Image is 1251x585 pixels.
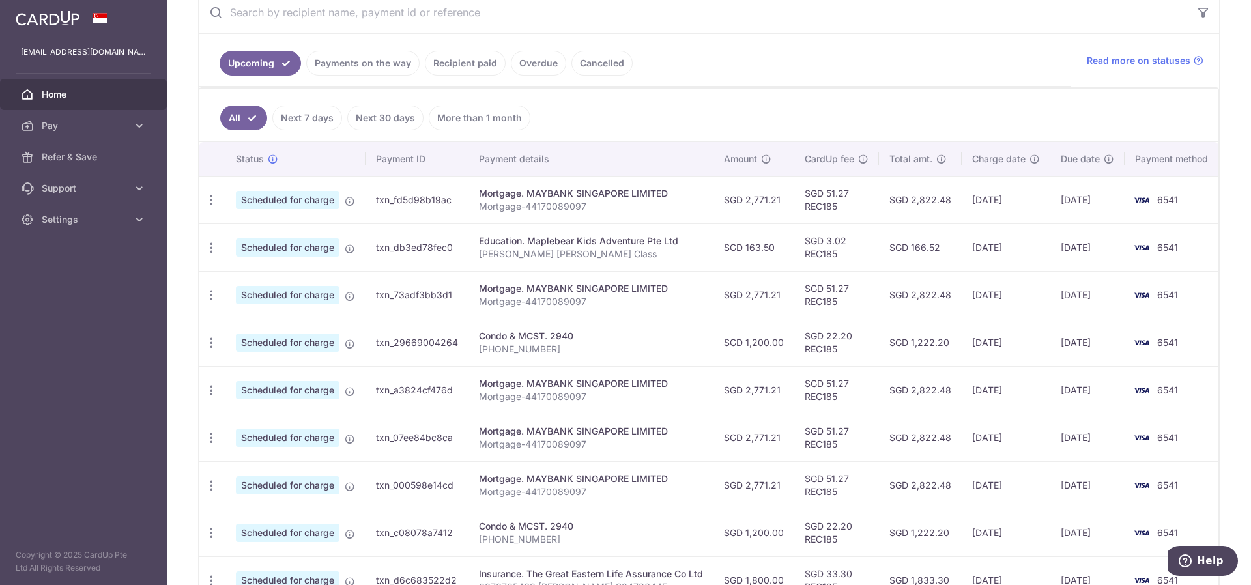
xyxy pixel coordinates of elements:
a: Read more on statuses [1087,54,1203,67]
td: [DATE] [962,366,1050,414]
td: [DATE] [1050,319,1125,366]
span: Scheduled for charge [236,476,339,494]
div: Insurance. The Great Eastern Life Assurance Co Ltd [479,567,703,580]
td: [DATE] [1050,366,1125,414]
img: Bank Card [1129,430,1155,446]
span: Scheduled for charge [236,524,339,542]
span: Scheduled for charge [236,238,339,257]
td: SGD 1,222.20 [879,509,962,556]
a: Upcoming [220,51,301,76]
img: Bank Card [1129,478,1155,493]
td: SGD 2,771.21 [713,176,794,223]
td: [DATE] [962,509,1050,556]
img: Bank Card [1129,382,1155,398]
a: Overdue [511,51,566,76]
span: 6541 [1157,432,1178,443]
p: [PHONE_NUMBER] [479,533,703,546]
td: SGD 51.27 REC185 [794,176,879,223]
span: Home [42,88,128,101]
div: Condo & MCST. 2940 [479,520,703,533]
td: SGD 51.27 REC185 [794,271,879,319]
div: Mortgage. MAYBANK SINGAPORE LIMITED [479,377,703,390]
div: Condo & MCST. 2940 [479,330,703,343]
td: SGD 2,771.21 [713,366,794,414]
td: SGD 1,200.00 [713,509,794,556]
div: Education. Maplebear Kids Adventure Pte Ltd [479,235,703,248]
td: txn_db3ed78fec0 [366,223,468,271]
span: Scheduled for charge [236,191,339,209]
span: Status [236,152,264,165]
td: [DATE] [962,461,1050,509]
td: SGD 3.02 REC185 [794,223,879,271]
span: 6541 [1157,194,1178,205]
td: SGD 2,822.48 [879,176,962,223]
th: Payment details [468,142,713,176]
td: [DATE] [1050,461,1125,509]
p: [PERSON_NAME] [PERSON_NAME] Class [479,248,703,261]
td: [DATE] [1050,271,1125,319]
a: Cancelled [571,51,633,76]
td: SGD 51.27 REC185 [794,461,879,509]
span: 6541 [1157,289,1178,300]
td: txn_fd5d98b19ac [366,176,468,223]
td: SGD 2,771.21 [713,414,794,461]
a: Next 7 days [272,106,342,130]
span: Scheduled for charge [236,334,339,352]
td: SGD 163.50 [713,223,794,271]
td: txn_000598e14cd [366,461,468,509]
img: Bank Card [1129,525,1155,541]
td: SGD 22.20 REC185 [794,319,879,366]
td: txn_07ee84bc8ca [366,414,468,461]
td: SGD 2,822.48 [879,366,962,414]
p: [PHONE_NUMBER] [479,343,703,356]
img: CardUp [16,10,79,26]
a: All [220,106,267,130]
td: txn_29669004264 [366,319,468,366]
p: Mortgage-44170089097 [479,438,703,451]
span: Pay [42,119,128,132]
td: SGD 51.27 REC185 [794,366,879,414]
a: Payments on the way [306,51,420,76]
td: [DATE] [1050,176,1125,223]
td: SGD 22.20 REC185 [794,509,879,556]
td: [DATE] [962,176,1050,223]
p: Mortgage-44170089097 [479,485,703,498]
p: [EMAIL_ADDRESS][DOMAIN_NAME] [21,46,146,59]
span: Charge date [972,152,1026,165]
td: SGD 2,771.21 [713,271,794,319]
span: 6541 [1157,479,1178,491]
td: [DATE] [962,414,1050,461]
span: Scheduled for charge [236,286,339,304]
a: Next 30 days [347,106,424,130]
span: 6541 [1157,384,1178,395]
td: SGD 51.27 REC185 [794,414,879,461]
img: Bank Card [1129,240,1155,255]
p: Mortgage-44170089097 [479,200,703,213]
td: [DATE] [1050,414,1125,461]
td: txn_c08078a7412 [366,509,468,556]
span: 6541 [1157,337,1178,348]
th: Payment ID [366,142,468,176]
p: Mortgage-44170089097 [479,390,703,403]
td: [DATE] [962,319,1050,366]
td: [DATE] [962,223,1050,271]
td: SGD 2,771.21 [713,461,794,509]
iframe: Opens a widget where you can find more information [1168,546,1238,578]
div: Mortgage. MAYBANK SINGAPORE LIMITED [479,187,703,200]
img: Bank Card [1129,287,1155,303]
td: SGD 2,822.48 [879,414,962,461]
td: SGD 1,200.00 [713,319,794,366]
td: [DATE] [1050,509,1125,556]
span: Read more on statuses [1087,54,1190,67]
th: Payment method [1125,142,1224,176]
span: 6541 [1157,527,1178,538]
span: CardUp fee [805,152,854,165]
span: Scheduled for charge [236,381,339,399]
span: Scheduled for charge [236,429,339,447]
span: Total amt. [889,152,932,165]
span: Settings [42,213,128,226]
td: SGD 166.52 [879,223,962,271]
a: Recipient paid [425,51,506,76]
div: Mortgage. MAYBANK SINGAPORE LIMITED [479,472,703,485]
